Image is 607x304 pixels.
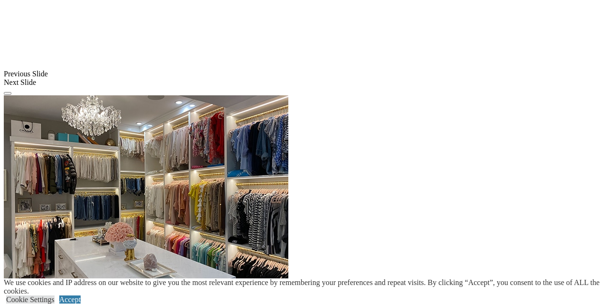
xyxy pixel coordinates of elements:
img: Banner for mobile view [4,95,288,285]
a: Accept [59,295,81,304]
a: Cookie Settings [6,295,55,304]
div: We use cookies and IP address on our website to give you the most relevant experience by remember... [4,278,607,295]
div: Next Slide [4,78,603,87]
button: Click here to pause slide show [4,92,11,95]
div: Previous Slide [4,70,603,78]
